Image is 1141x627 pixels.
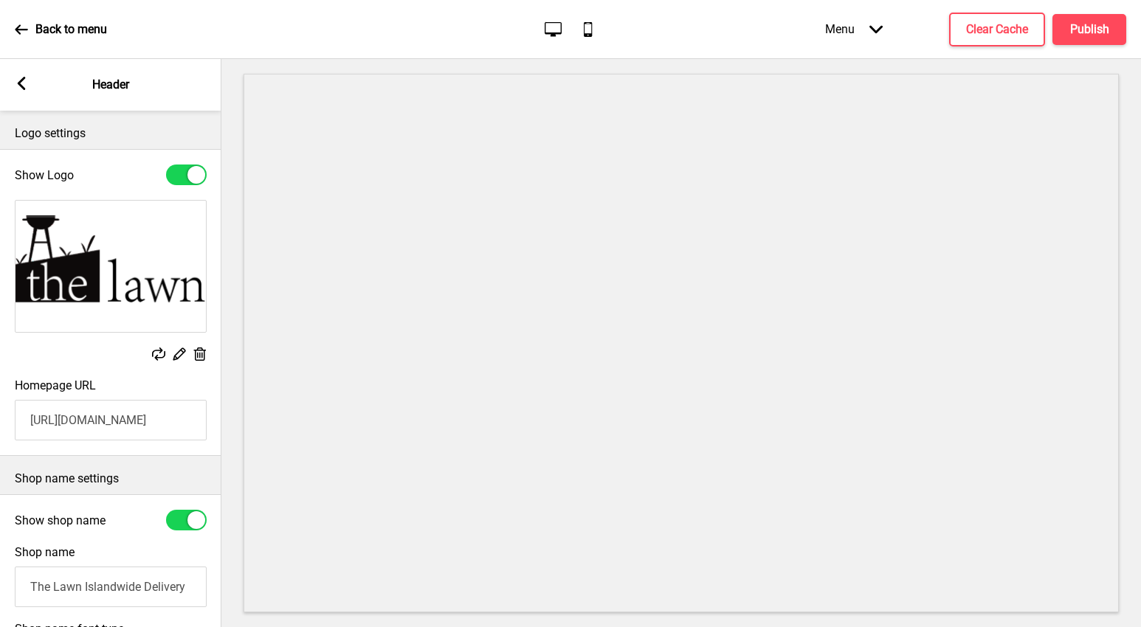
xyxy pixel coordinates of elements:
img: Image [15,201,206,332]
p: Back to menu [35,21,107,38]
h4: Clear Cache [966,21,1028,38]
a: Back to menu [15,10,107,49]
button: Clear Cache [949,13,1045,46]
label: Shop name [15,545,75,559]
p: Header [92,77,129,93]
p: Logo settings [15,125,207,142]
button: Publish [1052,14,1126,45]
div: Menu [810,7,897,51]
label: Homepage URL [15,378,96,392]
p: Shop name settings [15,471,207,487]
h4: Publish [1070,21,1109,38]
label: Show shop name [15,513,106,527]
label: Show Logo [15,168,74,182]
